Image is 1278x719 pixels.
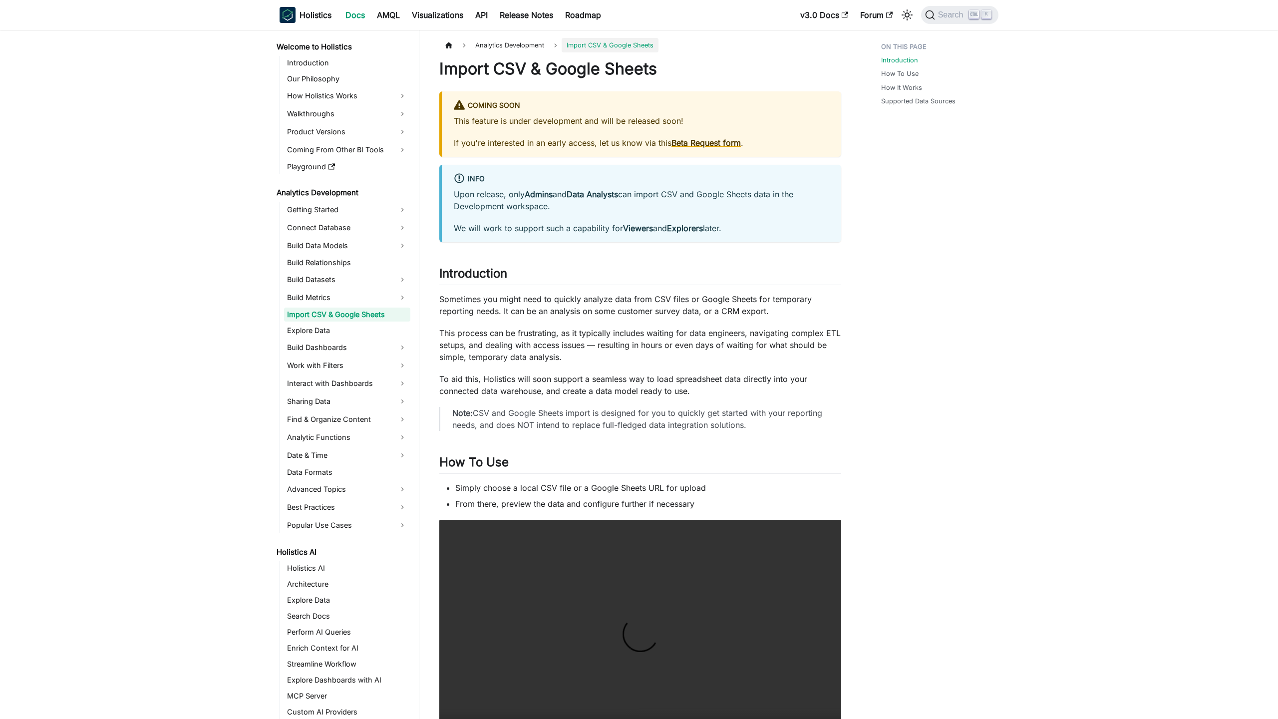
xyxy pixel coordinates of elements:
[284,238,410,254] a: Build Data Models
[284,142,410,158] a: Coming From Other BI Tools
[284,561,410,575] a: Holistics AI
[280,7,331,23] a: HolisticsHolistics
[559,7,607,23] a: Roadmap
[284,447,410,463] a: Date & Time
[452,407,829,431] p: CSV and Google Sheets import is designed for you to quickly get started with your reporting needs...
[406,7,469,23] a: Visualizations
[454,222,829,234] p: We will work to support such a capability for and later.
[667,223,703,233] strong: Explorers
[454,173,829,186] div: info
[454,99,829,112] div: Coming Soon
[284,290,410,306] a: Build Metrics
[469,7,494,23] a: API
[284,124,410,140] a: Product Versions
[284,393,410,409] a: Sharing Data
[284,56,410,70] a: Introduction
[921,6,998,24] button: Search (Ctrl+K)
[284,673,410,687] a: Explore Dashboards with AI
[284,481,410,497] a: Advanced Topics
[284,465,410,479] a: Data Formats
[454,137,829,149] p: If you're interested in an early access, let us know via this .
[981,10,991,19] kbd: K
[899,7,915,23] button: Switch between dark and light mode (currently light mode)
[439,266,841,285] h2: Introduction
[284,106,410,122] a: Walkthroughs
[562,38,658,52] span: Import CSV & Google Sheets
[284,272,410,288] a: Build Datasets
[567,189,618,199] strong: Data Analysts
[280,7,296,23] img: Holistics
[284,499,410,515] a: Best Practices
[794,7,854,23] a: v3.0 Docs
[494,7,559,23] a: Release Notes
[284,411,410,427] a: Find & Organize Content
[284,256,410,270] a: Build Relationships
[284,593,410,607] a: Explore Data
[371,7,406,23] a: AMQL
[881,69,919,78] a: How To Use
[284,358,410,373] a: Work with Filters
[284,517,410,533] a: Popular Use Cases
[439,293,841,317] p: Sometimes you might need to quickly analyze data from CSV files or Google Sheets for temporary re...
[284,340,410,356] a: Build Dashboards
[284,375,410,391] a: Interact with Dashboards
[881,96,956,106] a: Supported Data Sources
[274,186,410,200] a: Analytics Development
[284,577,410,591] a: Architecture
[455,482,841,494] li: Simply choose a local CSV file or a Google Sheets URL for upload
[452,408,473,418] strong: Note:
[284,308,410,322] a: Import CSV & Google Sheets
[671,138,741,148] a: Beta Request form
[284,689,410,703] a: MCP Server
[470,38,549,52] span: Analytics Development
[284,220,410,236] a: Connect Database
[935,10,969,19] span: Search
[284,429,410,445] a: Analytic Functions
[284,88,410,104] a: How Holistics Works
[854,7,899,23] a: Forum
[881,83,922,92] a: How It Works
[270,30,419,719] nav: Docs sidebar
[881,55,918,65] a: Introduction
[454,115,829,127] p: This feature is under development and will be released soon!
[439,373,841,397] p: To aid this, Holistics will soon support a seamless way to load spreadsheet data directly into yo...
[623,223,653,233] strong: Viewers
[284,72,410,86] a: Our Philosophy
[284,705,410,719] a: Custom AI Providers
[284,609,410,623] a: Search Docs
[284,641,410,655] a: Enrich Context for AI
[274,40,410,54] a: Welcome to Holistics
[439,38,841,52] nav: Breadcrumbs
[284,625,410,639] a: Perform AI Queries
[300,9,331,21] b: Holistics
[439,327,841,363] p: This process can be frustrating, as it typically includes waiting for data engineers, navigating ...
[455,498,841,510] li: From there, preview the data and configure further if necessary
[454,188,829,212] p: Upon release, only and can import CSV and Google Sheets data in the Development workspace.
[274,545,410,559] a: Holistics AI
[284,324,410,338] a: Explore Data
[439,455,841,474] h2: How To Use
[439,59,841,79] h1: Import CSV & Google Sheets
[284,657,410,671] a: Streamline Workflow
[439,38,458,52] a: Home page
[284,202,410,218] a: Getting Started
[525,189,553,199] strong: Admins
[339,7,371,23] a: Docs
[284,160,410,174] a: Playground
